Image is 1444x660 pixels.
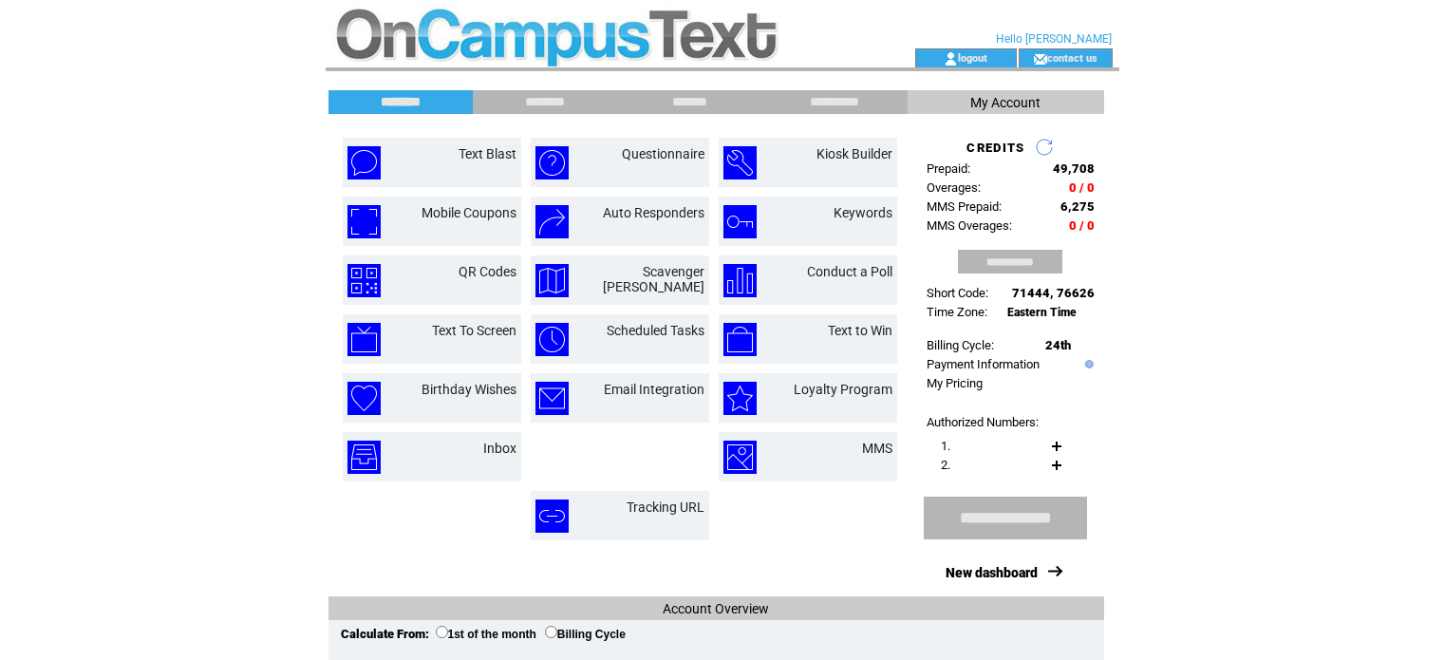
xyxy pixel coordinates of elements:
[341,627,429,641] span: Calculate From:
[607,323,704,338] a: Scheduled Tasks
[970,95,1041,110] span: My Account
[622,146,704,161] a: Questionnaire
[627,500,704,515] a: Tracking URL
[723,146,757,179] img: kiosk-builder.png
[927,199,1002,214] span: MMS Prepaid:
[459,264,516,279] a: QR Codes
[927,376,983,390] a: My Pricing
[436,626,448,638] input: 1st of the month
[927,180,981,195] span: Overages:
[535,382,569,415] img: email-integration.png
[1012,286,1095,300] span: 71444, 76626
[941,458,950,472] span: 2.
[966,141,1024,155] span: CREDITS
[1069,218,1095,233] span: 0 / 0
[535,264,569,297] img: scavenger-hunt.png
[807,264,892,279] a: Conduct a Poll
[1053,161,1095,176] span: 49,708
[958,51,987,64] a: logout
[347,382,381,415] img: birthday-wishes.png
[483,441,516,456] a: Inbox
[927,286,988,300] span: Short Code:
[422,382,516,397] a: Birthday Wishes
[603,264,704,294] a: Scavenger [PERSON_NAME]
[723,441,757,474] img: mms.png
[723,323,757,356] img: text-to-win.png
[535,205,569,238] img: auto-responders.png
[347,146,381,179] img: text-blast.png
[816,146,892,161] a: Kiosk Builder
[723,205,757,238] img: keywords.png
[1060,199,1095,214] span: 6,275
[927,338,994,352] span: Billing Cycle:
[941,439,950,453] span: 1.
[604,382,704,397] a: Email Integration
[1033,51,1047,66] img: contact_us_icon.gif
[347,205,381,238] img: mobile-coupons.png
[347,441,381,474] img: inbox.png
[459,146,516,161] a: Text Blast
[834,205,892,220] a: Keywords
[723,382,757,415] img: loyalty-program.png
[828,323,892,338] a: Text to Win
[1080,360,1094,368] img: help.gif
[545,626,557,638] input: Billing Cycle
[927,357,1040,371] a: Payment Information
[436,628,536,641] label: 1st of the month
[347,264,381,297] img: qr-codes.png
[794,382,892,397] a: Loyalty Program
[1007,306,1077,319] span: Eastern Time
[347,323,381,356] img: text-to-screen.png
[663,601,769,616] span: Account Overview
[723,264,757,297] img: conduct-a-poll.png
[996,32,1112,46] span: Hello [PERSON_NAME]
[422,205,516,220] a: Mobile Coupons
[927,218,1012,233] span: MMS Overages:
[603,205,704,220] a: Auto Responders
[1069,180,1095,195] span: 0 / 0
[535,323,569,356] img: scheduled-tasks.png
[545,628,626,641] label: Billing Cycle
[535,500,569,533] img: tracking-url.png
[927,161,970,176] span: Prepaid:
[862,441,892,456] a: MMS
[1047,51,1097,64] a: contact us
[432,323,516,338] a: Text To Screen
[927,415,1039,429] span: Authorized Numbers:
[1045,338,1071,352] span: 24th
[944,51,958,66] img: account_icon.gif
[927,305,987,319] span: Time Zone:
[535,146,569,179] img: questionnaire.png
[946,565,1038,580] a: New dashboard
